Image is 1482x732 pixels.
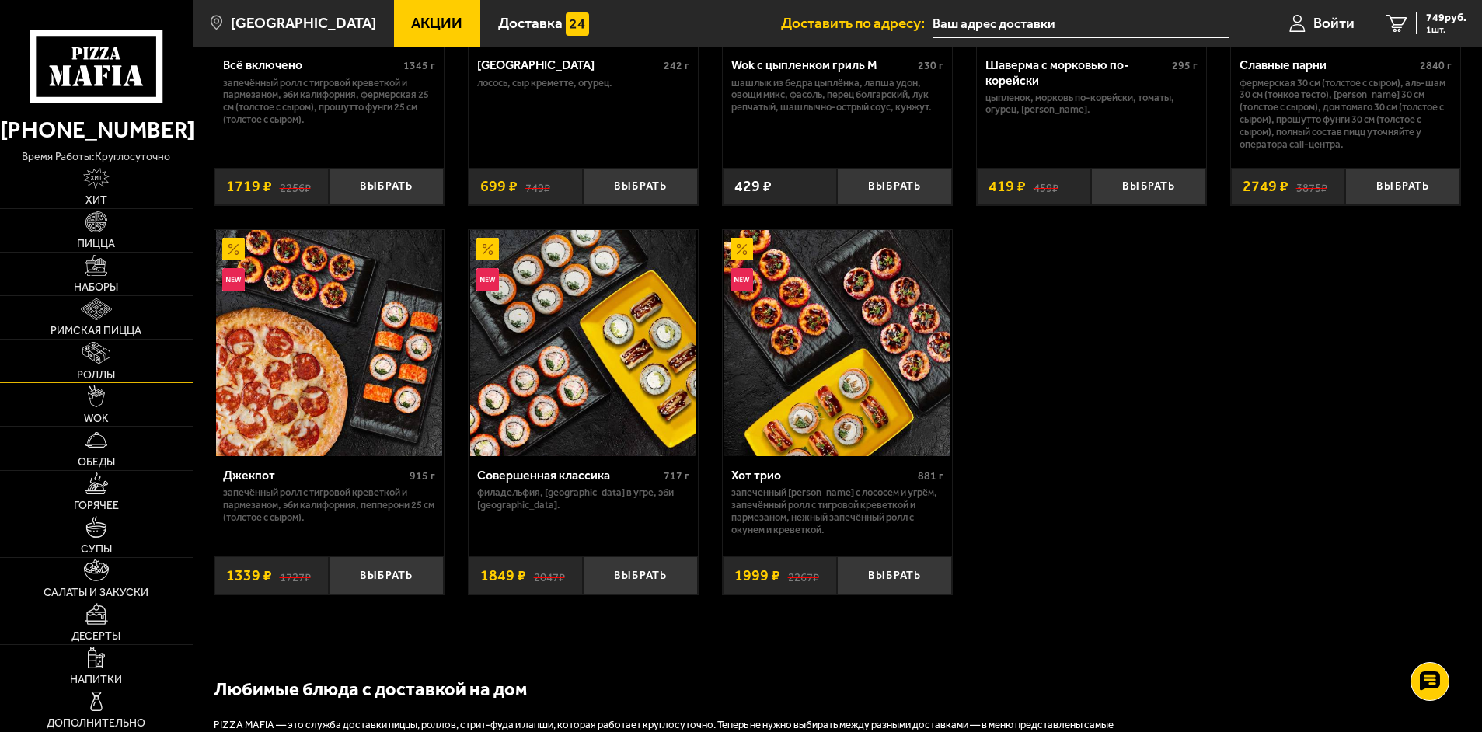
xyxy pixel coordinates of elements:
[731,58,914,72] div: Wok с цыпленком гриль M
[44,587,148,598] span: Салаты и закуски
[477,58,660,72] div: [GEOGRAPHIC_DATA]
[223,77,435,127] p: Запечённый ролл с тигровой креветкой и пармезаном, Эби Калифорния, Фермерская 25 см (толстое с сы...
[664,59,689,72] span: 242 г
[480,568,526,584] span: 1849 ₽
[724,230,950,456] img: Хот трио
[223,58,399,72] div: Всё включено
[280,568,311,584] s: 1727 ₽
[1296,179,1327,194] s: 3875 ₽
[74,282,118,293] span: Наборы
[731,468,914,483] div: Хот трио
[226,179,272,194] span: 1719 ₽
[216,230,442,456] img: Джекпот
[989,179,1026,194] span: 419 ₽
[918,469,943,483] span: 881 г
[47,718,145,729] span: Дополнительно
[77,239,115,249] span: Пицца
[933,9,1229,38] input: Ваш адрес доставки
[78,457,115,468] span: Обеды
[1426,25,1466,34] span: 1 шт.
[470,230,696,456] img: Совершенная классика
[71,631,120,642] span: Десерты
[280,179,311,194] s: 2256 ₽
[410,469,435,483] span: 915 г
[534,568,565,584] s: 2047 ₽
[731,238,754,261] img: Акционный
[1240,58,1416,72] div: Славные парни
[214,678,527,700] b: Любимые блюда с доставкой на дом
[985,92,1198,117] p: цыпленок, морковь по-корейски, томаты, огурец, [PERSON_NAME].
[525,179,550,194] s: 749 ₽
[469,230,698,456] a: АкционныйНовинкаСовершенная классика
[918,59,943,72] span: 230 г
[985,58,1168,87] div: Шаверма с морковью по-корейски
[1243,179,1288,194] span: 2749 ₽
[498,16,563,30] span: Доставка
[583,556,698,594] button: Выбрать
[664,469,689,483] span: 717 г
[231,16,376,30] span: [GEOGRAPHIC_DATA]
[477,486,689,511] p: Филадельфия, [GEOGRAPHIC_DATA] в угре, Эби [GEOGRAPHIC_DATA].
[1420,59,1452,72] span: 2840 г
[723,230,952,456] a: АкционныйНовинкаХот трио
[1426,12,1466,23] span: 749 руб.
[731,77,943,114] p: шашлык из бедра цыплёнка, лапша удон, овощи микс, фасоль, перец болгарский, лук репчатый, шашлычн...
[476,268,500,291] img: Новинка
[77,370,115,381] span: Роллы
[411,16,462,30] span: Акции
[476,238,500,261] img: Акционный
[226,568,272,584] span: 1339 ₽
[480,179,518,194] span: 699 ₽
[222,238,246,261] img: Акционный
[837,168,952,206] button: Выбрать
[566,12,589,36] img: 15daf4d41897b9f0e9f617042186c801.svg
[837,556,952,594] button: Выбрать
[329,556,444,594] button: Выбрать
[74,500,119,511] span: Горячее
[70,674,122,685] span: Напитки
[477,468,660,483] div: Совершенная классика
[1172,59,1198,72] span: 295 г
[214,230,444,456] a: АкционныйНовинкаДжекпот
[1034,179,1058,194] s: 459 ₽
[788,568,819,584] s: 2267 ₽
[223,486,435,524] p: Запечённый ролл с тигровой креветкой и пармезаном, Эби Калифорния, Пепперони 25 см (толстое с сыр...
[51,326,141,336] span: Римская пицца
[403,59,435,72] span: 1345 г
[329,168,444,206] button: Выбрать
[477,77,689,89] p: лосось, Сыр креметте, огурец.
[781,16,933,30] span: Доставить по адресу:
[583,168,698,206] button: Выбрать
[734,179,772,194] span: 429 ₽
[1345,168,1460,206] button: Выбрать
[731,268,754,291] img: Новинка
[1091,168,1206,206] button: Выбрать
[1240,77,1452,151] p: Фермерская 30 см (толстое с сыром), Аль-Шам 30 см (тонкое тесто), [PERSON_NAME] 30 см (толстое с ...
[85,195,107,206] span: Хит
[734,568,780,584] span: 1999 ₽
[731,486,943,536] p: Запеченный [PERSON_NAME] с лососем и угрём, Запечённый ролл с тигровой креветкой и пармезаном, Не...
[84,413,109,424] span: WOK
[1313,16,1355,30] span: Войти
[222,268,246,291] img: Новинка
[223,468,406,483] div: Джекпот
[81,544,112,555] span: Супы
